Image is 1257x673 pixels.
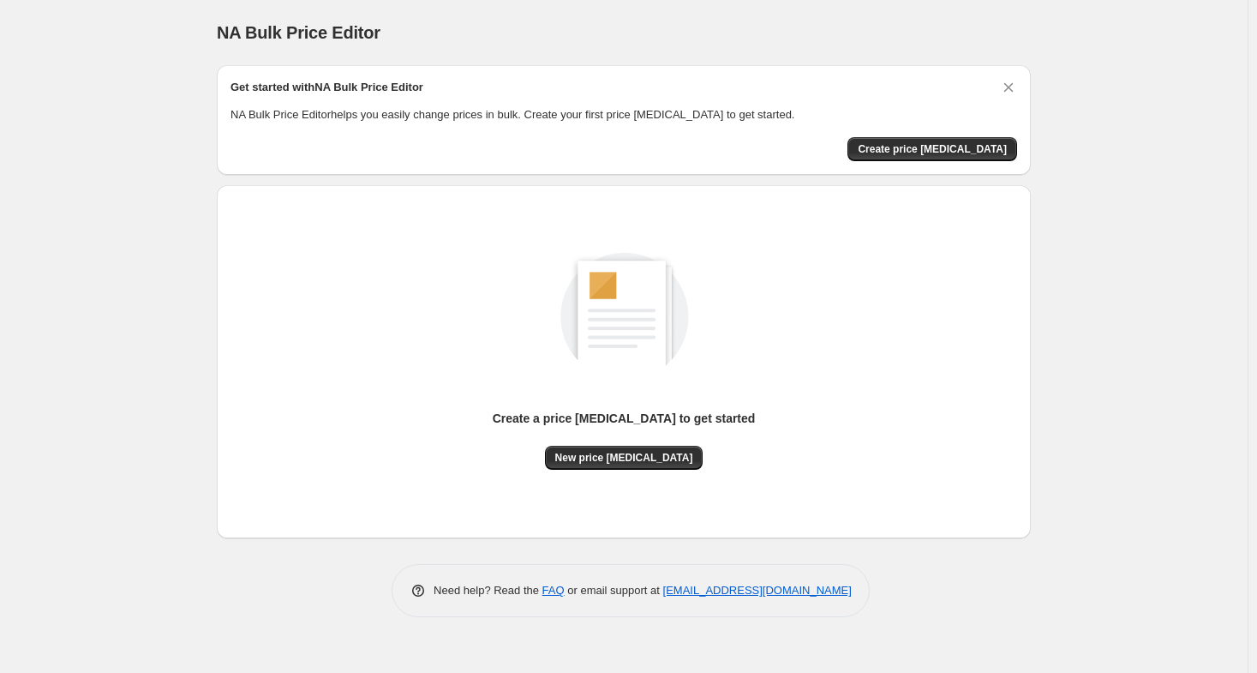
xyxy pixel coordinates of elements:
button: New price [MEDICAL_DATA] [545,446,703,470]
a: FAQ [542,584,565,597]
button: Dismiss card [1000,79,1017,96]
button: Create price change job [847,137,1017,161]
span: Need help? Read the [434,584,542,597]
span: NA Bulk Price Editor [217,23,380,42]
span: Create price [MEDICAL_DATA] [858,142,1007,156]
h2: Get started with NA Bulk Price Editor [230,79,423,96]
p: NA Bulk Price Editor helps you easily change prices in bulk. Create your first price [MEDICAL_DAT... [230,106,1017,123]
span: or email support at [565,584,663,597]
a: [EMAIL_ADDRESS][DOMAIN_NAME] [663,584,852,597]
p: Create a price [MEDICAL_DATA] to get started [493,410,756,427]
span: New price [MEDICAL_DATA] [555,451,693,465]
